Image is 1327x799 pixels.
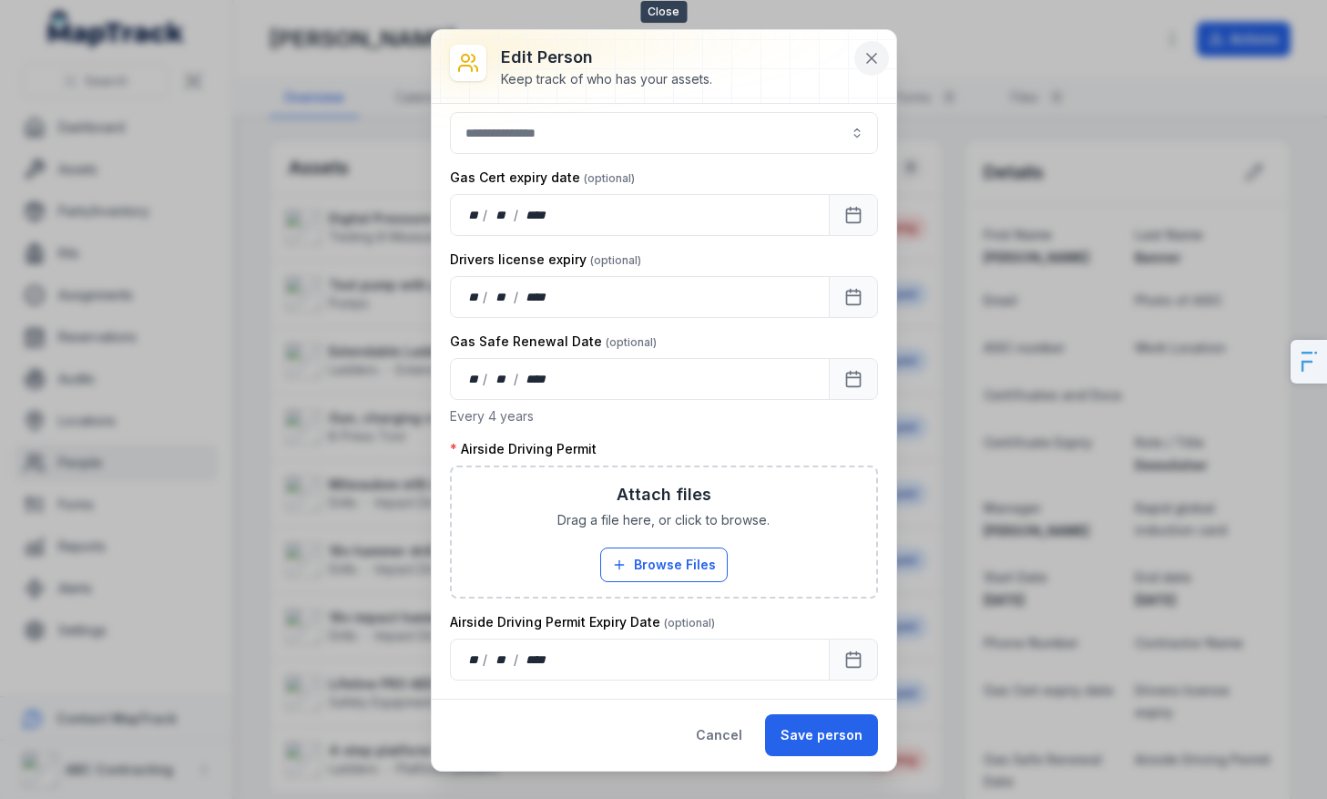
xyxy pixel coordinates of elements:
label: Airside Driving Permit [450,440,597,458]
div: day, [465,206,484,224]
button: Calendar [829,276,878,318]
div: month, [489,206,514,224]
span: Drag a file here, or click to browse. [557,511,770,529]
button: Cancel [680,714,758,756]
div: month, [489,650,514,669]
h3: Edit person [501,45,712,70]
div: year, [520,288,554,306]
div: / [483,650,489,669]
p: Every 4 years [450,407,878,425]
div: month, [489,288,514,306]
label: Gas Safe Renewal Date [450,333,657,351]
div: month, [489,370,514,388]
button: Browse Files [600,548,728,582]
div: / [514,206,520,224]
div: day, [465,370,484,388]
div: / [483,288,489,306]
div: / [514,288,520,306]
button: Calendar [829,194,878,236]
div: year, [520,370,554,388]
label: Airside Driving Permit Expiry Date [450,613,715,631]
span: Close [640,1,687,23]
div: / [514,370,520,388]
button: Save person [765,714,878,756]
button: Calendar [829,639,878,681]
label: Drivers license expiry [450,251,641,269]
div: / [483,370,489,388]
div: day, [465,288,484,306]
button: Calendar [829,358,878,400]
div: day, [465,650,484,669]
div: year, [520,650,554,669]
label: Gas Cert expiry date [450,169,635,187]
div: / [483,206,489,224]
div: year, [520,206,554,224]
div: Keep track of who has your assets. [501,70,712,88]
h3: Attach files [617,482,711,507]
input: person-edit:cf[c75b9eee-6efd-4570-bcca-1a97dc875435]-label [450,112,878,154]
div: / [514,650,520,669]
